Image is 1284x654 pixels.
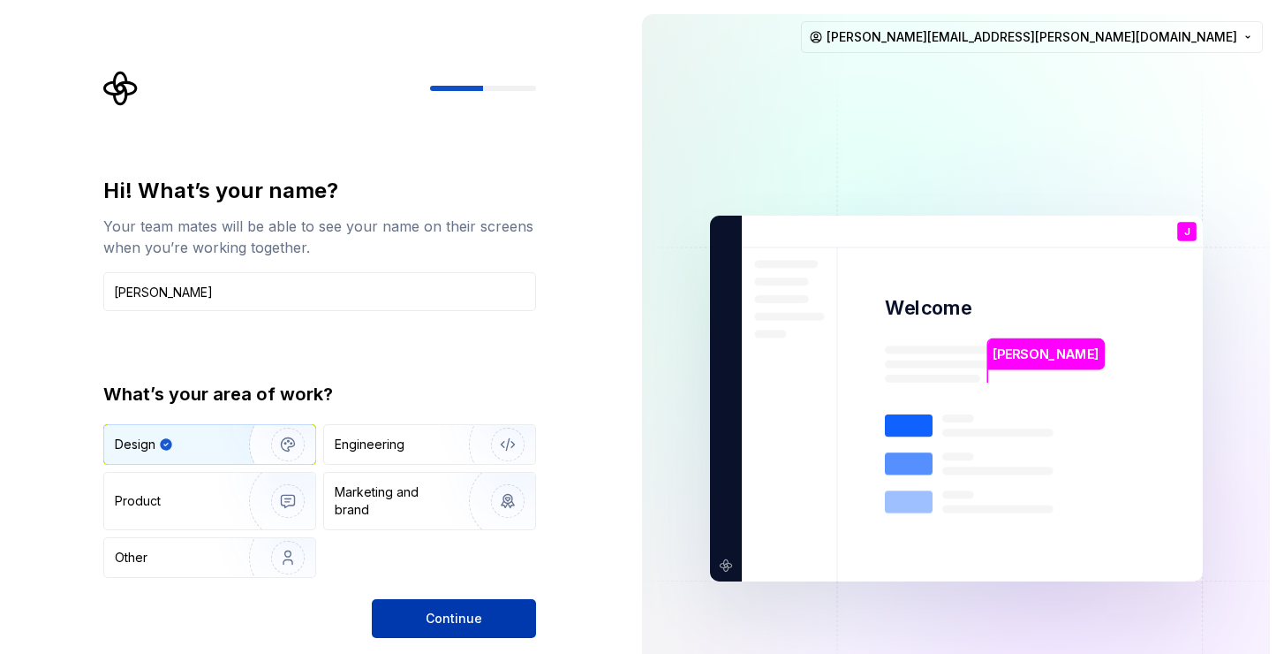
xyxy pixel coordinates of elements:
[103,272,536,311] input: Han Solo
[426,610,482,627] span: Continue
[1183,227,1189,237] p: J
[115,549,147,567] div: Other
[801,21,1263,53] button: [PERSON_NAME][EMAIL_ADDRESS][PERSON_NAME][DOMAIN_NAME]
[993,345,1099,364] p: [PERSON_NAME]
[103,177,536,205] div: Hi! What’s your name?
[335,483,454,519] div: Marketing and brand
[335,436,404,453] div: Engineering
[103,71,139,106] svg: Supernova Logo
[115,492,161,510] div: Product
[372,599,536,638] button: Continue
[103,382,536,407] div: What’s your area of work?
[885,295,971,321] p: Welcome
[103,216,536,258] div: Your team mates will be able to see your name on their screens when you’re working together.
[827,28,1237,46] span: [PERSON_NAME][EMAIL_ADDRESS][PERSON_NAME][DOMAIN_NAME]
[115,436,155,453] div: Design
